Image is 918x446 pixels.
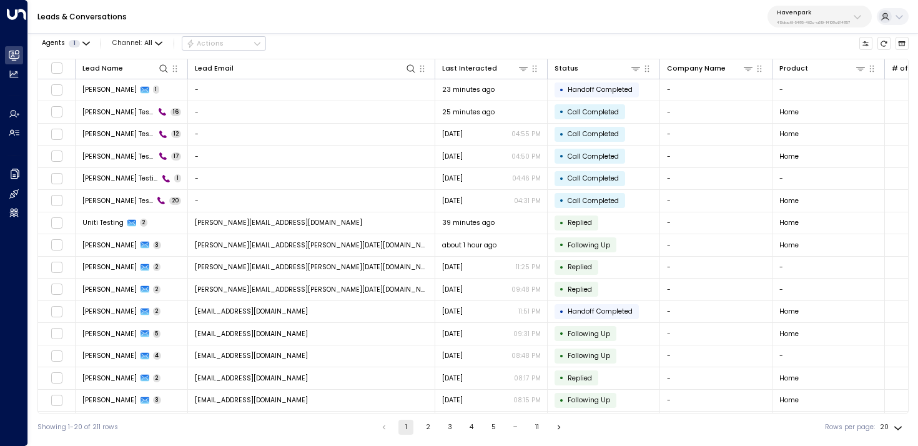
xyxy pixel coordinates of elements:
[442,107,495,117] span: 25 minutes ago
[555,62,642,74] div: Status
[82,63,123,74] div: Lead Name
[859,37,873,51] button: Customize
[153,285,161,294] span: 2
[512,174,541,183] p: 04:46 PM
[877,37,891,51] span: Refresh
[442,420,457,435] button: Go to page 3
[568,262,592,272] span: Replied
[779,307,799,316] span: Home
[51,328,62,340] span: Toggle select row
[153,352,162,360] span: 4
[779,107,799,117] span: Home
[82,307,137,316] span: Eric Matzinger
[555,63,578,74] div: Status
[772,79,885,101] td: -
[51,350,62,362] span: Toggle select row
[82,152,155,161] span: Kerric Testing
[51,284,62,295] span: Toggle select row
[182,36,266,51] div: Button group with a nested menu
[568,174,619,183] span: Call Completed
[560,104,564,120] div: •
[442,329,463,339] span: Yesterday
[568,285,592,294] span: Replied
[772,345,885,367] td: -
[174,174,181,182] span: 1
[153,86,160,94] span: 1
[51,84,62,96] span: Toggle select row
[560,237,564,253] div: •
[560,370,564,386] div: •
[420,420,435,435] button: Go to page 2
[660,212,772,234] td: -
[660,257,772,279] td: -
[660,390,772,412] td: -
[188,79,435,101] td: -
[69,40,80,47] span: 1
[195,351,308,360] span: jackieunderwd@gmail.com
[511,152,541,161] p: 04:50 PM
[442,129,463,139] span: Aug 08, 2025
[560,148,564,164] div: •
[442,262,463,272] span: Aug 12, 2025
[442,218,495,227] span: 39 minutes ago
[779,218,799,227] span: Home
[667,62,754,74] div: Company Name
[779,196,799,206] span: Home
[153,374,161,382] span: 2
[560,325,564,342] div: •
[660,412,772,434] td: -
[195,285,428,294] span: jennifer.anglin@ascension.org
[51,261,62,273] span: Toggle select row
[442,196,463,206] span: Aug 08, 2025
[82,196,154,206] span: Kerric Testing
[37,422,118,432] div: Showing 1-20 of 211 rows
[530,420,545,435] button: Go to page 11
[51,151,62,162] span: Toggle select row
[511,285,541,294] p: 09:48 PM
[513,329,541,339] p: 09:31 PM
[660,190,772,212] td: -
[188,101,435,123] td: -
[560,171,564,187] div: •
[779,129,799,139] span: Home
[169,197,181,205] span: 20
[560,215,564,231] div: •
[195,374,308,383] span: djones8453@yahoo.com
[442,62,530,74] div: Last Interacted
[195,63,234,74] div: Lead Email
[82,351,137,360] span: Jacklyn Underwood
[568,85,633,94] span: Handoff Completed
[182,36,266,51] button: Actions
[51,128,62,140] span: Toggle select row
[660,367,772,389] td: -
[779,63,808,74] div: Product
[660,345,772,367] td: -
[568,374,592,383] span: Replied
[109,37,166,50] span: Channel:
[508,420,523,435] div: …
[195,262,428,272] span: jennifer.anglin@ascension.org
[51,172,62,184] span: Toggle select row
[442,351,463,360] span: Yesterday
[442,307,463,316] span: Yesterday
[660,101,772,123] td: -
[442,85,495,94] span: 23 minutes ago
[660,301,772,323] td: -
[514,196,541,206] p: 04:31 PM
[464,420,479,435] button: Go to page 4
[442,152,463,161] span: Aug 08, 2025
[486,420,501,435] button: Go to page 5
[51,394,62,406] span: Toggle select row
[514,374,541,383] p: 08:17 PM
[144,39,152,47] span: All
[560,82,564,98] div: •
[660,279,772,300] td: -
[140,219,148,227] span: 2
[779,329,799,339] span: Home
[660,168,772,190] td: -
[568,329,610,339] span: Following Up
[82,240,137,250] span: Jennifer Anglin
[195,329,308,339] span: jacintomariae@gmail.com
[82,85,137,94] span: Kerric
[568,129,619,139] span: Call Completed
